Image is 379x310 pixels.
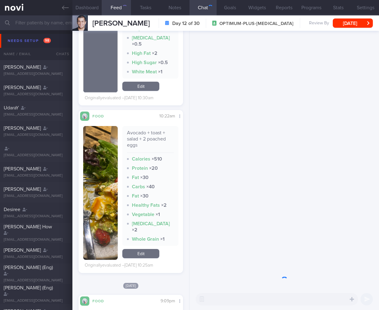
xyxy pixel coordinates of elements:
strong: × 2 [132,227,137,232]
span: [PERSON_NAME] (Eng) [4,285,53,290]
div: [EMAIL_ADDRESS][DOMAIN_NAME] [4,112,69,117]
div: Originally evaluated – [DATE] 10:25am [85,263,153,268]
div: [EMAIL_ADDRESS][DOMAIN_NAME] [4,133,69,137]
span: [PERSON_NAME] [92,20,150,27]
span: OPTIMUM-PLUS-[MEDICAL_DATA] [219,21,293,27]
div: [EMAIL_ADDRESS][DOMAIN_NAME] [4,72,69,76]
div: Food [89,298,114,303]
div: [EMAIL_ADDRESS][DOMAIN_NAME] [4,278,69,283]
strong: [MEDICAL_DATA] [132,35,170,40]
strong: × 30 [140,194,149,198]
div: Originally evaluated – [DATE] 10:30am [85,96,153,101]
strong: [MEDICAL_DATA] [132,221,170,226]
a: Edit [122,82,159,91]
strong: × 1 [156,212,160,217]
span: 9:09pm [161,299,175,303]
div: Chats [48,48,72,60]
span: Review By [309,21,329,26]
div: Needs setup [6,37,52,45]
strong: Fat [132,175,139,180]
strong: White Meat [132,69,157,74]
span: [PERSON_NAME] (Eng) [4,265,53,270]
strong: Calories [132,157,150,161]
div: [EMAIL_ADDRESS][DOMAIN_NAME] [4,92,69,97]
div: [EMAIL_ADDRESS][DOMAIN_NAME] [4,173,69,178]
div: [EMAIL_ADDRESS][DOMAIN_NAME] [4,214,69,219]
strong: Carbs [132,184,145,189]
strong: × 40 [146,184,155,189]
strong: High Fat [132,51,151,56]
strong: × 1 [158,69,162,74]
strong: × 1 [160,237,165,242]
span: 10:22am [159,114,175,118]
span: [PERSON_NAME] [4,187,41,192]
span: [PERSON_NAME] [4,126,41,131]
strong: Vegetable [132,26,154,31]
strong: × 20 [149,166,158,171]
strong: × 2 [161,203,167,208]
div: [EMAIL_ADDRESS][DOMAIN_NAME] [4,299,69,303]
strong: × 0.5 [156,26,165,31]
span: [PERSON_NAME] [4,65,41,70]
strong: × 30 [140,175,149,180]
div: Food [89,113,114,118]
strong: Protein [132,166,148,171]
strong: × 0.5 [132,42,142,47]
span: 98 [43,38,51,43]
div: [EMAIL_ADDRESS][DOMAIN_NAME] [4,194,69,198]
strong: High Sugar [132,60,157,65]
strong: × 0.5 [158,60,168,65]
strong: Day 12 of 30 [172,20,200,27]
span: [PERSON_NAME] How [4,224,52,229]
div: [EMAIL_ADDRESS][DOMAIN_NAME] [4,238,69,242]
button: [DATE] [333,18,373,28]
a: Edit [122,249,159,258]
div: [EMAIL_ADDRESS][DOMAIN_NAME] [4,255,69,259]
strong: × 2 [152,51,157,56]
span: [PERSON_NAME] [4,166,41,171]
img: Avocado + toast + salad + 2 poached eggs [83,126,118,260]
strong: × 510 [152,157,162,161]
span: [PERSON_NAME] [4,85,41,90]
div: Avocado + toast + salad + 2 poached eggs [127,130,174,153]
span: Desiree [4,207,20,212]
strong: Fat [132,194,139,198]
strong: Healthy Fats [132,203,160,208]
strong: Whole Grain [132,237,159,242]
strong: Vegetable [132,212,154,217]
span: [PERSON_NAME] [4,248,41,253]
div: [EMAIL_ADDRESS][DOMAIN_NAME] [4,153,69,158]
span: [DATE] [123,283,139,289]
span: UdaraY [4,105,19,110]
